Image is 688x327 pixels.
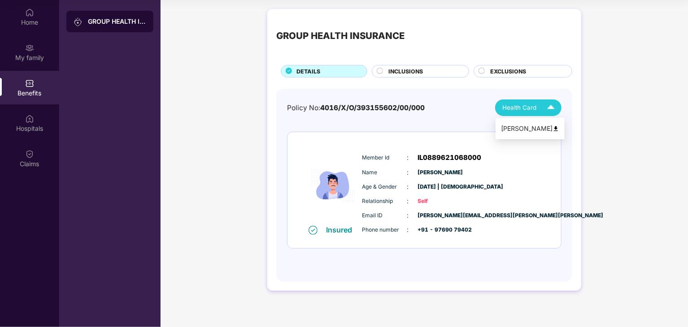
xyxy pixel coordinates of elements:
img: svg+xml;base64,PHN2ZyB3aWR0aD0iMjAiIGhlaWdodD0iMjAiIHZpZXdCb3g9IjAgMCAyMCAyMCIgZmlsbD0ibm9uZSIgeG... [74,17,83,26]
img: svg+xml;base64,PHN2ZyB4bWxucz0iaHR0cDovL3d3dy53My5vcmcvMjAwMC9zdmciIHdpZHRoPSIxNiIgaGVpZ2h0PSIxNi... [309,226,318,235]
img: svg+xml;base64,PHN2ZyBpZD0iSG9zcGl0YWxzIiB4bWxucz0iaHR0cDovL3d3dy53My5vcmcvMjAwMC9zdmciIHdpZHRoPS... [25,114,34,123]
span: : [407,153,409,163]
span: DETAILS [296,67,320,76]
div: GROUP HEALTH INSURANCE [88,17,146,26]
img: svg+xml;base64,PHN2ZyBpZD0iQmVuZWZpdHMiIHhtbG5zPSJodHRwOi8vd3d3LnczLm9yZy8yMDAwL3N2ZyIgd2lkdGg9Ij... [25,79,34,88]
div: [PERSON_NAME] [501,124,559,133]
span: Age & Gender [362,183,407,191]
span: EXCLUSIONS [490,67,526,76]
span: [DATE] | [DEMOGRAPHIC_DATA] [418,183,463,191]
span: Email ID [362,211,407,220]
button: Health Card [495,99,562,116]
span: : [407,168,409,177]
span: Name [362,168,407,177]
span: Health Card [502,103,536,112]
span: Relationship [362,197,407,206]
span: 4016/X/O/393155602/00/000 [320,103,425,112]
span: Self [418,197,463,206]
div: Policy No: [287,103,425,113]
img: icon [306,146,360,225]
span: Phone number [362,226,407,234]
img: Icuh8uwCUCF+XjCZyLQsAKiDCM9HiE6CMYmKQaPGkZKaA32CAAACiQcFBJY0IsAAAAASUVORK5CYII= [543,100,559,116]
div: Insured [327,225,358,234]
span: [PERSON_NAME][EMAIL_ADDRESS][PERSON_NAME][PERSON_NAME] [418,211,463,220]
img: svg+xml;base64,PHN2ZyBpZD0iSG9tZSIgeG1sbnM9Imh0dHA6Ly93d3cudzMub3JnLzIwMDAvc3ZnIiB3aWR0aD0iMjAiIG... [25,8,34,17]
span: INCLUSIONS [388,67,423,76]
img: svg+xml;base64,PHN2ZyB4bWxucz0iaHR0cDovL3d3dy53My5vcmcvMjAwMC9zdmciIHdpZHRoPSI0OCIgaGVpZ2h0PSI0OC... [553,125,559,132]
span: [PERSON_NAME] [418,168,463,177]
span: : [407,211,409,220]
span: IL0889621068000 [418,152,482,163]
span: +91 - 97690 79402 [418,226,463,234]
span: : [407,225,409,235]
span: Member Id [362,154,407,162]
img: svg+xml;base64,PHN2ZyB3aWR0aD0iMjAiIGhlaWdodD0iMjAiIHZpZXdCb3g9IjAgMCAyMCAyMCIgZmlsbD0ibm9uZSIgeG... [25,43,34,52]
div: GROUP HEALTH INSURANCE [276,29,405,43]
span: : [407,182,409,192]
span: : [407,196,409,206]
img: svg+xml;base64,PHN2ZyBpZD0iQ2xhaW0iIHhtbG5zPSJodHRwOi8vd3d3LnczLm9yZy8yMDAwL3N2ZyIgd2lkdGg9IjIwIi... [25,150,34,159]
